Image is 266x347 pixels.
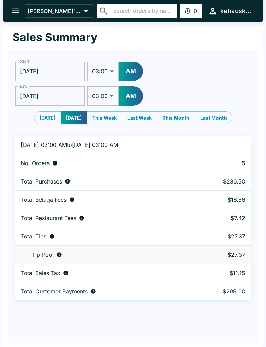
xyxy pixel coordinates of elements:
button: [DATE] [61,111,87,124]
p: Total Tips [21,233,46,240]
p: $299.00 [201,288,245,295]
input: Choose date, selected date is Oct 5, 2025 [15,86,85,106]
button: This Month [157,111,195,124]
div: Total amount paid for orders by diners [21,288,189,295]
p: $7.42 [201,215,245,222]
p: $27.37 [201,233,245,240]
p: $236.50 [201,178,245,185]
input: Choose date, selected date is Oct 4, 2025 [15,62,85,81]
label: Start [20,58,29,64]
label: End [20,83,28,89]
button: [PERSON_NAME]'s Kitchen [25,4,94,18]
p: No. Orders [21,160,50,167]
div: Fees paid by diners to Beluga [21,196,189,203]
p: $27.37 [201,251,245,258]
div: Aggregate order subtotals [21,178,189,185]
div: kehauskitchen [220,7,252,15]
div: Sales tax paid by diners [21,270,189,276]
button: This Week [87,111,122,124]
p: Tip Pool [32,251,54,258]
p: Total Sales Tax [21,270,60,276]
div: Combined individual and pooled tips [21,233,189,240]
button: Last Month [195,111,232,124]
p: $16.56 [201,196,245,203]
button: AM [119,86,143,106]
button: AM [119,62,143,81]
button: [DATE] [34,111,61,124]
button: open drawer [7,2,25,20]
p: 5 [201,160,245,167]
div: Number of orders placed [21,160,189,167]
input: Search orders by name or phone number [111,6,175,16]
p: Total Restaurant Fees [21,215,76,222]
p: [DATE] 03:00 AM to [DATE] 03:00 AM [21,141,189,148]
button: Last Week [122,111,157,124]
div: Fees paid by diners to restaurant [21,215,189,222]
p: 0 [194,8,197,15]
p: Total Customer Payments [21,288,88,295]
button: kehauskitchen [205,3,255,18]
h1: Sales Summary [12,30,97,44]
p: Total Purchases [21,178,62,185]
p: $11.15 [201,270,245,276]
p: Total Beluga Fees [21,196,66,203]
div: Tips unclaimed by a waiter [21,251,189,258]
p: [PERSON_NAME]'s Kitchen [28,8,81,15]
